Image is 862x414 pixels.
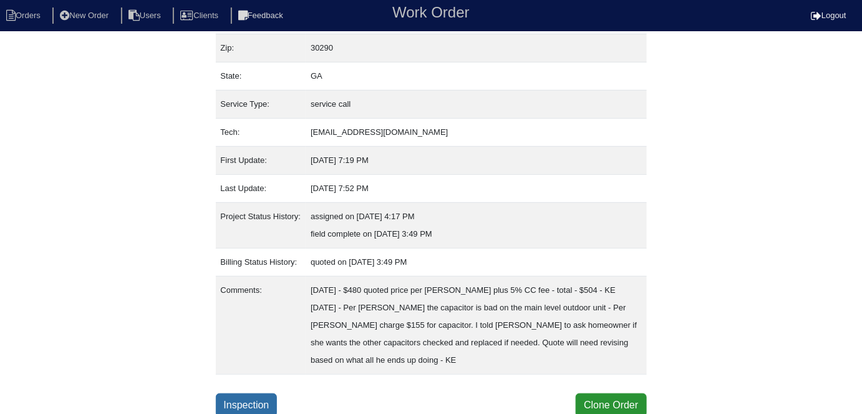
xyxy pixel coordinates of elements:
[216,34,306,62] td: Zip:
[216,203,306,249] td: Project Status History:
[52,11,119,20] a: New Order
[121,11,171,20] a: Users
[306,119,646,147] td: [EMAIL_ADDRESS][DOMAIN_NAME]
[216,147,306,175] td: First Update:
[306,91,646,119] td: service call
[311,208,641,225] div: assigned on [DATE] 4:17 PM
[216,277,306,375] td: Comments:
[52,7,119,24] li: New Order
[121,7,171,24] li: Users
[173,11,228,20] a: Clients
[811,11,846,20] a: Logout
[216,119,306,147] td: Tech:
[216,91,306,119] td: Service Type:
[216,62,306,91] td: State:
[306,175,646,203] td: [DATE] 7:52 PM
[306,62,646,91] td: GA
[306,147,646,175] td: [DATE] 7:19 PM
[231,7,293,24] li: Feedback
[216,249,306,277] td: Billing Status History:
[306,34,646,62] td: 30290
[216,175,306,203] td: Last Update:
[306,277,646,375] td: [DATE] - $480 quoted price per [PERSON_NAME] plus 5% CC fee - total - $504 - KE [DATE] - Per [PER...
[311,254,641,271] div: quoted on [DATE] 3:49 PM
[311,225,641,243] div: field complete on [DATE] 3:49 PM
[173,7,228,24] li: Clients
